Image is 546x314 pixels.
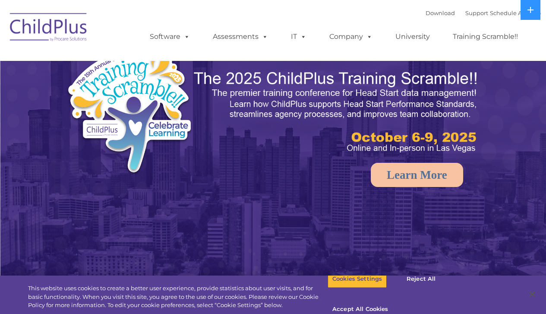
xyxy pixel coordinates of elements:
a: Assessments [204,28,277,45]
button: Close [523,285,542,304]
a: Learn More [371,163,463,187]
span: Phone number [120,92,157,99]
a: Training Scramble!! [444,28,527,45]
img: ChildPlus by Procare Solutions [6,7,92,50]
a: Support [465,10,488,16]
a: Download [426,10,455,16]
button: Cookies Settings [328,270,387,288]
a: University [387,28,439,45]
a: Company [321,28,381,45]
div: This website uses cookies to create a better user experience, provide statistics about user visit... [28,284,328,310]
button: Reject All [394,270,448,288]
a: IT [282,28,315,45]
span: Last name [120,57,146,63]
a: Software [141,28,199,45]
a: Schedule A Demo [490,10,541,16]
font: | [426,10,541,16]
